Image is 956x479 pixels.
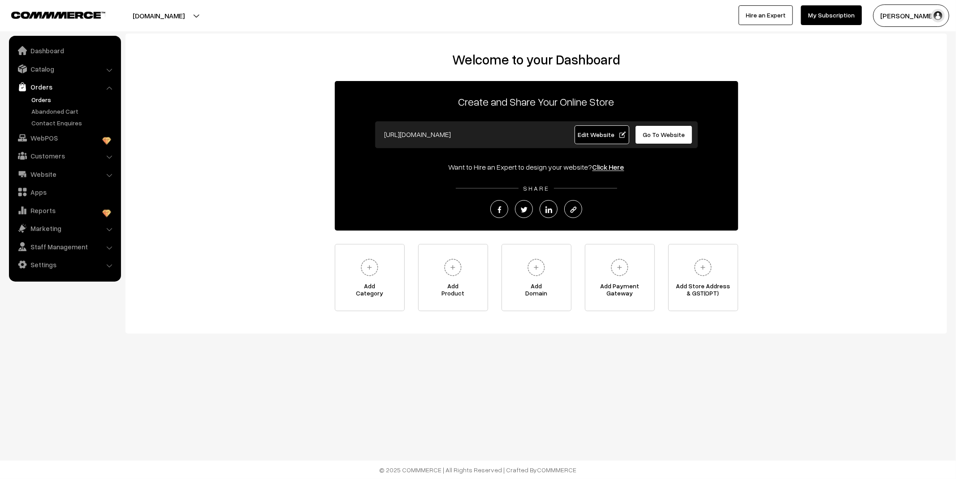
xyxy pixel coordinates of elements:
[502,282,571,300] span: Add Domain
[335,162,738,172] div: Want to Hire an Expert to design your website?
[335,94,738,110] p: Create and Share Your Online Store
[11,220,118,236] a: Marketing
[578,131,626,138] span: Edit Website
[29,95,118,104] a: Orders
[11,12,105,18] img: COMMMERCE
[635,125,693,144] a: Go To Website
[931,9,945,22] img: user
[11,9,90,20] a: COMMMERCE
[335,282,404,300] span: Add Category
[873,4,949,27] button: [PERSON_NAME]
[11,43,118,59] a: Dashboard
[134,51,938,68] h2: Welcome to your Dashboard
[29,118,118,128] a: Contact Enquires
[593,163,624,171] a: Click Here
[643,131,685,138] span: Go To Website
[537,466,577,474] a: COMMMERCE
[11,130,118,146] a: WebPOS
[101,4,216,27] button: [DOMAIN_NAME]
[691,255,715,280] img: plus.svg
[11,79,118,95] a: Orders
[11,239,118,255] a: Staff Management
[585,282,654,300] span: Add Payment Gateway
[502,244,571,311] a: AddDomain
[11,257,118,273] a: Settings
[357,255,382,280] img: plus.svg
[575,125,629,144] a: Edit Website
[739,5,793,25] a: Hire an Expert
[11,166,118,182] a: Website
[29,107,118,116] a: Abandoned Cart
[585,244,655,311] a: Add PaymentGateway
[441,255,465,280] img: plus.svg
[669,282,738,300] span: Add Store Address & GST(OPT)
[524,255,549,280] img: plus.svg
[668,244,738,311] a: Add Store Address& GST(OPT)
[801,5,862,25] a: My Subscription
[418,244,488,311] a: AddProduct
[419,282,488,300] span: Add Product
[11,202,118,218] a: Reports
[11,148,118,164] a: Customers
[607,255,632,280] img: plus.svg
[335,244,405,311] a: AddCategory
[11,61,118,77] a: Catalog
[519,184,554,192] span: SHARE
[11,184,118,200] a: Apps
